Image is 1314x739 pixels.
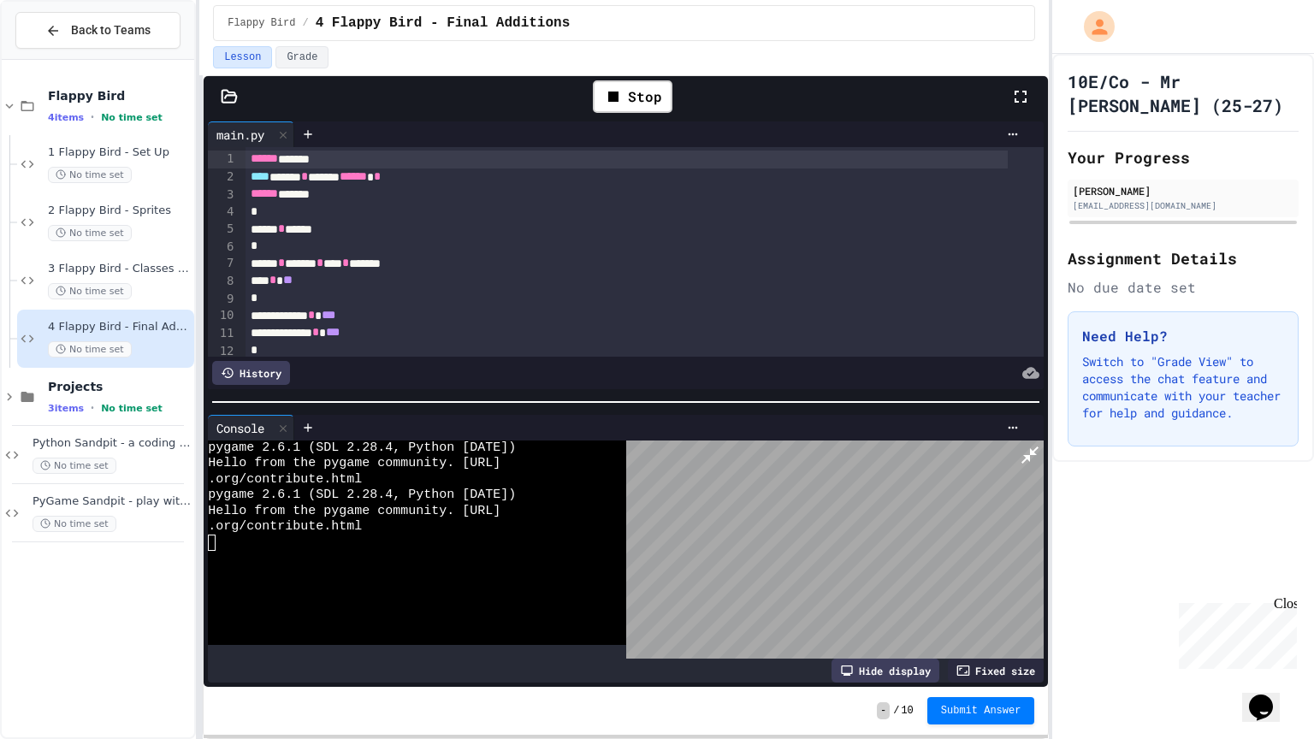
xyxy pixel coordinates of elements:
span: Back to Teams [71,21,151,39]
div: 11 [208,325,236,343]
button: Lesson [213,46,272,68]
div: Console [208,415,294,440]
div: My Account [1066,7,1119,46]
span: .org/contribute.html [208,472,362,488]
div: main.py [208,126,273,144]
span: 3 Flappy Bird - Classes and Groups [48,262,191,276]
h2: Assignment Details [1068,246,1299,270]
div: 5 [208,221,236,239]
div: 4 [208,204,236,221]
div: 8 [208,273,236,291]
span: • [91,110,94,124]
span: PyGame Sandpit - play with PyGame [33,494,191,509]
span: No time set [48,283,132,299]
span: No time set [101,112,163,123]
div: 7 [208,255,236,273]
button: Submit Answer [927,697,1035,724]
p: Switch to "Grade View" to access the chat feature and communicate with your teacher for help and ... [1082,353,1284,422]
div: Chat with us now!Close [7,7,118,109]
div: [PERSON_NAME] [1073,183,1293,198]
span: 10 [901,704,913,718]
span: No time set [48,167,132,183]
span: Flappy Bird [228,16,295,30]
span: Submit Answer [941,704,1021,718]
span: 2 Flappy Bird - Sprites [48,204,191,218]
div: 6 [208,239,236,256]
span: No time set [33,458,116,474]
span: No time set [101,403,163,414]
div: 10 [208,307,236,325]
div: [EMAIL_ADDRESS][DOMAIN_NAME] [1073,199,1293,212]
button: Back to Teams [15,12,181,49]
h3: Need Help? [1082,326,1284,346]
div: Hide display [832,659,939,683]
iframe: chat widget [1172,596,1297,669]
div: 1 [208,151,236,168]
span: No time set [33,516,116,532]
div: Stop [593,80,672,113]
span: No time set [48,225,132,241]
button: Grade [275,46,328,68]
div: 3 [208,186,236,204]
div: 12 [208,343,236,360]
span: Python Sandpit - a coding playground [33,436,191,451]
span: Flappy Bird [48,88,191,103]
div: History [212,361,290,385]
span: 1 Flappy Bird - Set Up [48,145,191,160]
iframe: chat widget [1242,671,1297,722]
span: 4 items [48,112,84,123]
div: Console [208,419,273,437]
h1: 10E/Co - Mr [PERSON_NAME] (25-27) [1068,69,1299,117]
span: No time set [48,341,132,358]
span: 4 Flappy Bird - Final Additions [48,320,191,334]
div: 2 [208,168,236,186]
div: main.py [208,121,294,147]
span: 4 Flappy Bird - Final Additions [316,13,571,33]
span: Projects [48,379,191,394]
div: No due date set [1068,277,1299,298]
span: / [302,16,308,30]
span: / [893,704,899,718]
h2: Your Progress [1068,145,1299,169]
span: 3 items [48,403,84,414]
span: - [877,702,890,719]
span: Hello from the pygame community. [URL] [208,456,500,471]
div: 9 [208,291,236,308]
span: • [91,401,94,415]
span: pygame 2.6.1 (SDL 2.28.4, Python [DATE]) [208,440,516,456]
span: pygame 2.6.1 (SDL 2.28.4, Python [DATE]) [208,488,516,503]
span: .org/contribute.html [208,519,362,535]
span: Hello from the pygame community. [URL] [208,504,500,519]
div: Fixed size [948,659,1044,683]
